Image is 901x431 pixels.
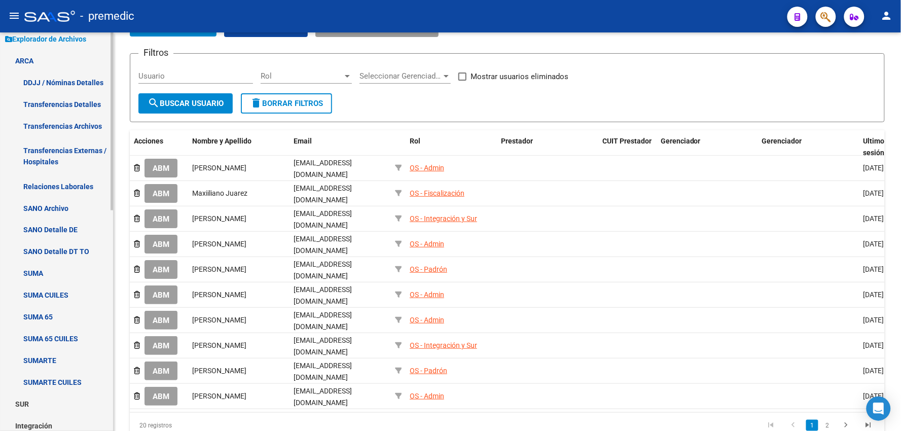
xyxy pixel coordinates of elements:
[145,311,177,330] button: ABM
[359,71,442,81] span: Seleccionar Gerenciador
[138,46,173,60] h3: Filtros
[806,420,818,431] a: 1
[153,392,169,401] span: ABM
[501,137,533,145] span: Prestador
[294,137,312,145] span: Email
[598,130,657,164] datatable-header-cell: CUIT Prestador
[497,130,598,164] datatable-header-cell: Prestador
[410,340,477,351] div: OS - Integración y Sur
[153,341,169,350] span: ABM
[192,265,246,273] span: [PERSON_NAME]
[145,209,177,228] button: ABM
[153,291,169,300] span: ABM
[5,33,86,45] span: Explorador de Archivos
[410,390,444,402] div: OS - Admin
[138,93,233,114] button: Buscar Usuario
[192,341,246,349] span: [PERSON_NAME]
[837,420,856,431] a: go to next page
[471,70,568,83] span: Mostrar usuarios eliminados
[145,362,177,380] button: ABM
[80,5,134,27] span: - premedic
[602,137,652,145] span: CUIT Prestador
[192,137,251,145] span: Nombre y Apellido
[294,311,352,331] span: [EMAIL_ADDRESS][DOMAIN_NAME]
[410,137,420,145] span: Rol
[250,97,262,109] mat-icon: delete
[867,397,891,421] div: Open Intercom Messenger
[145,184,177,203] button: ABM
[294,159,352,178] span: [EMAIL_ADDRESS][DOMAIN_NAME]
[410,289,444,301] div: OS - Admin
[410,314,444,326] div: OS - Admin
[145,336,177,355] button: ABM
[241,93,332,114] button: Borrar Filtros
[148,99,224,108] span: Buscar Usuario
[192,316,246,324] span: [PERSON_NAME]
[192,367,246,375] span: [PERSON_NAME]
[145,235,177,254] button: ABM
[145,159,177,177] button: ABM
[192,214,246,223] span: [PERSON_NAME]
[294,184,352,204] span: [EMAIL_ADDRESS][DOMAIN_NAME]
[294,387,352,407] span: [EMAIL_ADDRESS][DOMAIN_NAME]
[294,285,352,305] span: [EMAIL_ADDRESS][DOMAIN_NAME]
[153,367,169,376] span: ABM
[406,130,497,164] datatable-header-cell: Rol
[134,137,163,145] span: Acciones
[410,264,447,275] div: OS - Padrón
[192,164,246,172] span: [PERSON_NAME]
[192,240,246,248] span: [PERSON_NAME]
[261,71,343,81] span: Rol
[821,420,834,431] a: 2
[145,387,177,406] button: ABM
[148,97,160,109] mat-icon: search
[192,392,246,400] span: [PERSON_NAME]
[294,336,352,356] span: [EMAIL_ADDRESS][DOMAIN_NAME]
[153,316,169,325] span: ABM
[294,209,352,229] span: [EMAIL_ADDRESS][DOMAIN_NAME]
[145,260,177,279] button: ABM
[192,291,246,299] span: [PERSON_NAME]
[661,137,701,145] span: Gerenciador
[8,10,20,22] mat-icon: menu
[294,235,352,255] span: [EMAIL_ADDRESS][DOMAIN_NAME]
[657,130,758,164] datatable-header-cell: Gerenciador
[410,162,444,174] div: OS - Admin
[153,214,169,224] span: ABM
[153,265,169,274] span: ABM
[130,130,188,164] datatable-header-cell: Acciones
[290,130,391,164] datatable-header-cell: Email
[758,130,859,164] datatable-header-cell: Gerenciador
[294,362,352,381] span: [EMAIL_ADDRESS][DOMAIN_NAME]
[859,420,878,431] a: go to last page
[762,137,802,145] span: Gerenciador
[250,99,323,108] span: Borrar Filtros
[153,164,169,173] span: ABM
[153,189,169,198] span: ABM
[153,240,169,249] span: ABM
[294,260,352,280] span: [EMAIL_ADDRESS][DOMAIN_NAME]
[145,285,177,304] button: ABM
[192,189,247,197] span: Maxiiliano Juarez
[881,10,893,22] mat-icon: person
[188,130,290,164] datatable-header-cell: Nombre y Apellido
[784,420,803,431] a: go to previous page
[762,420,781,431] a: go to first page
[410,238,444,250] div: OS - Admin
[410,213,477,225] div: OS - Integración y Sur
[410,188,464,199] div: OS - Fiscalización
[410,365,447,377] div: OS - Padrón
